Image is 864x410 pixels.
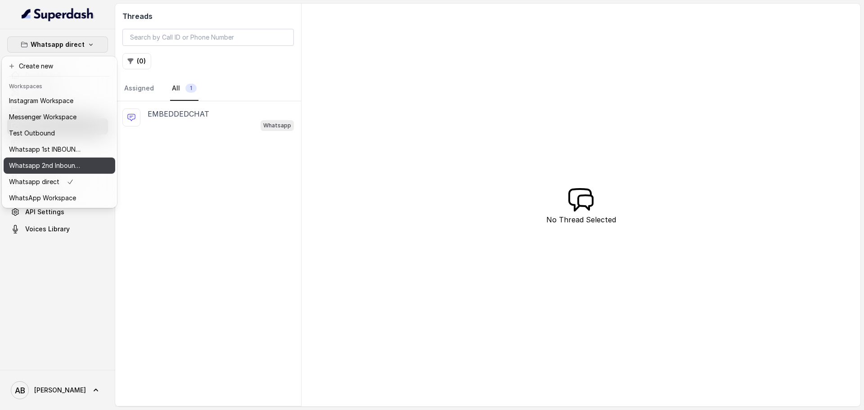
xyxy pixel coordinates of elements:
[7,36,108,53] button: Whatsapp direct
[9,144,81,155] p: Whatsapp 1st INBOUND Workspace
[9,112,76,122] p: Messenger Workspace
[4,58,115,74] button: Create new
[2,56,117,208] div: Whatsapp direct
[9,95,73,106] p: Instagram Workspace
[9,160,81,171] p: Whatsapp 2nd Inbound BM5
[9,176,59,187] p: Whatsapp direct
[31,39,85,50] p: Whatsapp direct
[4,78,115,93] header: Workspaces
[9,128,55,139] p: Test Outbound
[9,193,76,203] p: WhatsApp Workspace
